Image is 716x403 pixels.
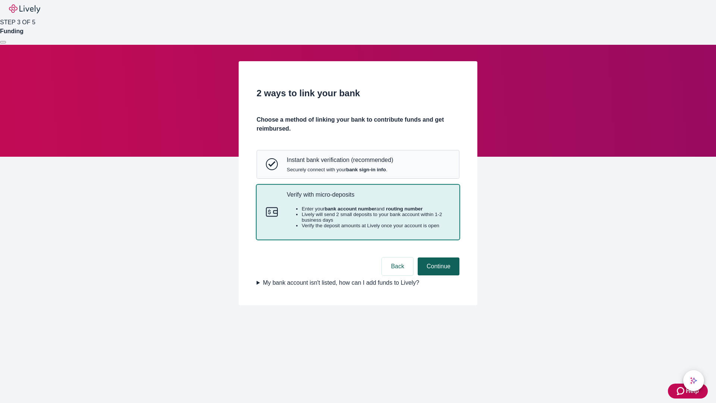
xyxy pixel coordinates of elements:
button: Back [382,257,413,275]
span: Securely connect with your . [287,167,393,172]
svg: Micro-deposits [266,206,278,218]
span: Help [686,387,699,396]
strong: bank sign-in info [346,167,386,172]
p: Verify with micro-deposits [287,191,450,198]
svg: Instant bank verification [266,158,278,170]
button: chat [683,370,704,391]
p: Instant bank verification (recommended) [287,156,393,163]
svg: Zendesk support icon [677,387,686,396]
strong: bank account number [325,206,377,212]
li: Lively will send 2 small deposits to your bank account within 1-2 business days [302,212,450,223]
svg: Lively AI Assistant [690,377,697,384]
h4: Choose a method of linking your bank to contribute funds and get reimbursed. [257,115,459,133]
strong: routing number [386,206,423,212]
li: Enter your and [302,206,450,212]
button: Micro-depositsVerify with micro-depositsEnter yourbank account numberand routing numberLively wil... [257,185,459,240]
li: Verify the deposit amounts at Lively once your account is open [302,223,450,228]
summary: My bank account isn't listed, how can I add funds to Lively? [257,278,459,287]
button: Continue [418,257,459,275]
button: Instant bank verificationInstant bank verification (recommended)Securely connect with yourbank si... [257,150,459,178]
h2: 2 ways to link your bank [257,87,459,100]
button: Zendesk support iconHelp [668,384,708,399]
img: Lively [9,4,40,13]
